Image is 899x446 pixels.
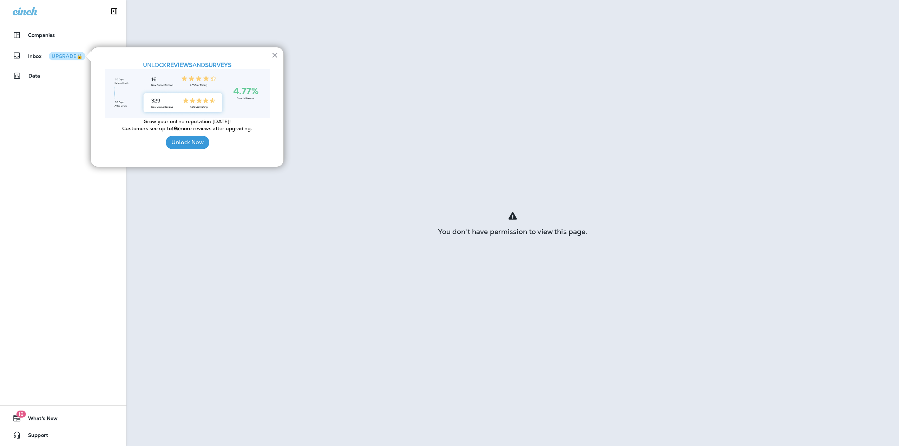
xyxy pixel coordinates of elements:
p: Inbox [28,52,85,59]
span: What's New [21,415,58,424]
p: Grow your online reputation [DATE]! [105,118,269,125]
div: You don't have permission to view this page. [126,229,899,234]
p: Data [28,73,40,79]
button: Collapse Sidebar [104,4,124,18]
button: Unlock Now [166,136,209,149]
span: more reviews after upgrading. [179,125,252,132]
strong: SURVEYS [205,61,231,69]
span: 18 [16,411,26,418]
span: UNLOCK [143,61,166,69]
div: UPGRADE🔒 [52,54,83,59]
span: AND [192,61,205,69]
strong: 19x [172,125,179,132]
button: Close [271,49,278,61]
strong: REVIEWS [166,61,192,69]
span: Customers see up to [122,125,172,132]
p: Companies [28,32,55,38]
span: Support [21,432,48,441]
